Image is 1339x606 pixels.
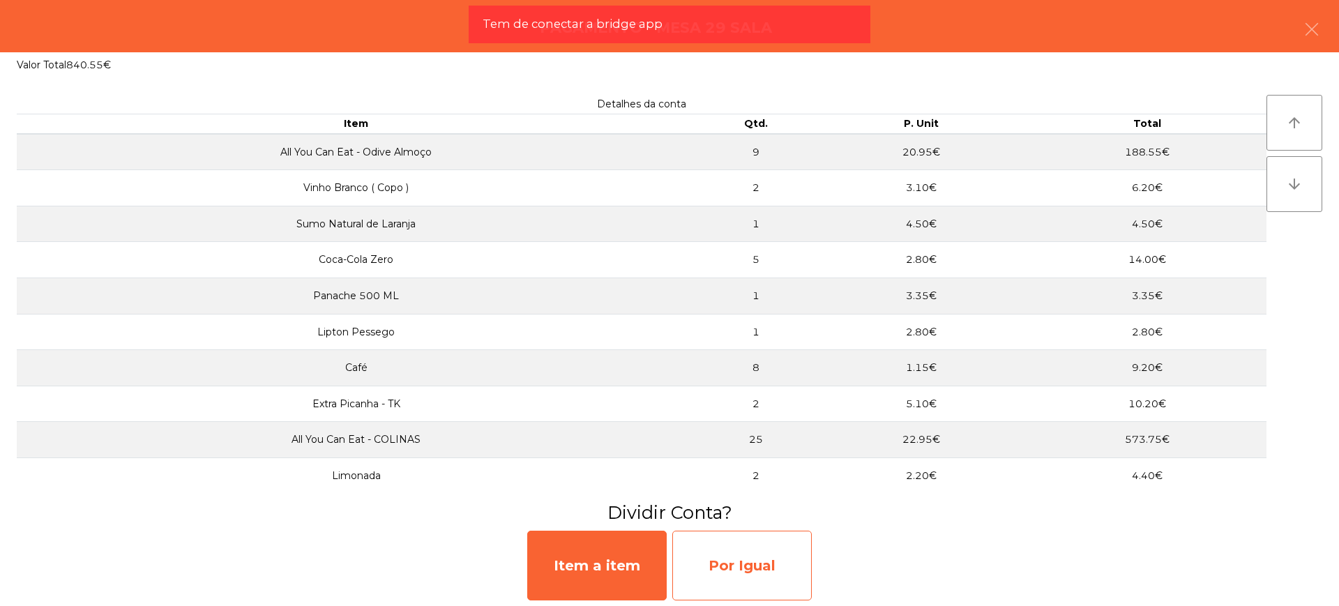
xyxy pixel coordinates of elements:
h3: Dividir Conta? [10,500,1329,525]
td: 4.50€ [815,206,1027,242]
td: 3.35€ [1027,278,1266,315]
td: Coca-Cola Zero [17,242,696,278]
td: 2 [696,386,815,422]
td: 10.20€ [1027,386,1266,422]
td: 1.15€ [815,350,1027,386]
td: 20.95€ [815,134,1027,170]
span: Tem de conectar a bridge app [483,15,663,33]
td: Panache 500 ML [17,278,696,315]
td: Limonada [17,457,696,494]
td: 4.40€ [1027,457,1266,494]
th: Qtd. [696,114,815,134]
td: 5 [696,242,815,278]
div: Item a item [527,531,667,600]
td: Extra Picanha - TK [17,386,696,422]
th: Total [1027,114,1266,134]
td: 2.80€ [815,242,1027,278]
td: 14.00€ [1027,242,1266,278]
td: 4.50€ [1027,206,1266,242]
td: Sumo Natural de Laranja [17,206,696,242]
button: arrow_upward [1266,95,1322,151]
td: All You Can Eat - Odive Almoço [17,134,696,170]
td: 22.95€ [815,422,1027,458]
span: Detalhes da conta [597,98,686,110]
td: 9 [696,134,815,170]
i: arrow_upward [1286,114,1303,131]
td: 2.80€ [1027,314,1266,350]
td: 8 [696,350,815,386]
th: P. Unit [815,114,1027,134]
td: 2 [696,457,815,494]
td: 2.80€ [815,314,1027,350]
td: 573.75€ [1027,422,1266,458]
td: Vinho Branco ( Copo ) [17,170,696,206]
td: 3.10€ [815,170,1027,206]
td: 188.55€ [1027,134,1266,170]
td: 3.35€ [815,278,1027,315]
button: arrow_downward [1266,156,1322,212]
td: 9.20€ [1027,350,1266,386]
td: Café [17,350,696,386]
td: 1 [696,314,815,350]
td: 1 [696,206,815,242]
td: 1 [696,278,815,315]
th: Item [17,114,696,134]
td: Lipton Pessego [17,314,696,350]
span: 840.55€ [66,59,111,71]
div: Por Igual [672,531,812,600]
td: 6.20€ [1027,170,1266,206]
i: arrow_downward [1286,176,1303,192]
td: 5.10€ [815,386,1027,422]
td: All You Can Eat - COLINAS [17,422,696,458]
td: 2 [696,170,815,206]
td: 2.20€ [815,457,1027,494]
td: 25 [696,422,815,458]
span: Valor Total [17,59,66,71]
